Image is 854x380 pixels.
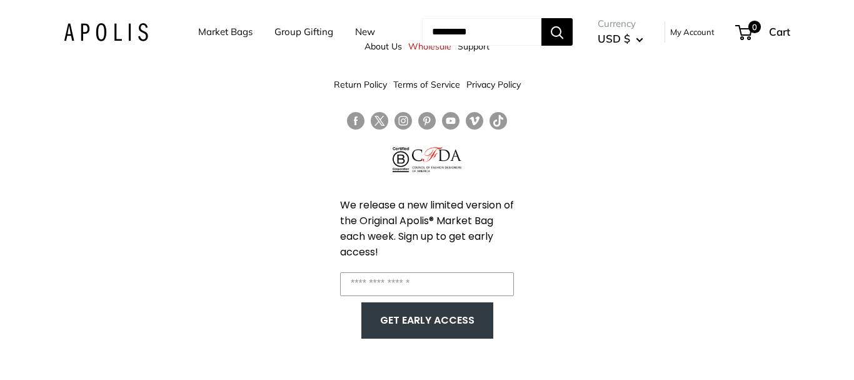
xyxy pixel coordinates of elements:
button: Search [541,18,573,46]
a: My Account [670,24,715,39]
span: Currency [598,15,643,33]
img: Apolis [64,23,148,41]
a: Follow us on Vimeo [466,112,483,130]
a: Privacy Policy [466,73,521,96]
a: 0 Cart [736,22,790,42]
a: Return Policy [334,73,387,96]
button: GET EARLY ACCESS [374,309,481,332]
a: Follow us on Pinterest [418,112,436,130]
input: Enter your email [340,272,514,296]
button: USD $ [598,29,643,49]
span: USD $ [598,32,630,45]
a: Follow us on Tumblr [490,112,507,130]
a: Follow us on YouTube [442,112,460,130]
span: We release a new limited version of the Original Apolis® Market Bag each week. Sign up to get ear... [340,198,514,259]
a: Market Bags [198,23,253,41]
img: Certified B Corporation [393,147,409,172]
a: Follow us on Facebook [347,112,364,130]
a: Terms of Service [393,73,460,96]
a: Follow us on Twitter [371,112,388,135]
a: Follow us on Instagram [394,112,412,130]
img: Council of Fashion Designers of America Member [412,147,461,172]
a: Group Gifting [274,23,333,41]
a: New [355,23,375,41]
span: 0 [748,21,761,33]
input: Search... [422,18,541,46]
span: Cart [769,25,790,38]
